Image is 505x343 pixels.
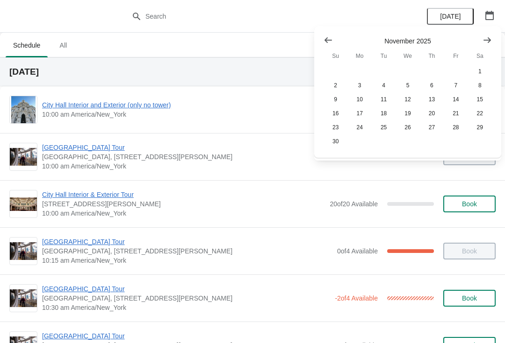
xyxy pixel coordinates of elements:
[42,237,332,246] span: [GEOGRAPHIC_DATA] Tour
[11,96,36,123] img: City Hall Interior and Exterior (only no tower) | | 10:00 am America/New_York
[347,92,371,106] button: Monday November 10 2025
[10,148,37,166] img: City Hall Tower Tour | City Hall Visitor Center, 1400 John F Kennedy Boulevard Suite 121, Philade...
[372,106,396,120] button: Tuesday November 18 2025
[444,48,468,64] th: Friday
[444,92,468,106] button: Friday November 14 2025
[420,92,444,106] button: Thursday November 13 2025
[468,106,492,120] button: Saturday November 22 2025
[468,92,492,106] button: Saturday November 15 2025
[468,48,492,64] th: Saturday
[42,294,330,303] span: [GEOGRAPHIC_DATA], [STREET_ADDRESS][PERSON_NAME]
[347,106,371,120] button: Monday November 17 2025
[42,209,325,218] span: 10:00 am America/New_York
[42,152,332,161] span: [GEOGRAPHIC_DATA], [STREET_ADDRESS][PERSON_NAME]
[479,32,496,49] button: Show next month, December 2025
[462,294,477,302] span: Book
[335,294,378,302] span: -2 of 4 Available
[420,106,444,120] button: Thursday November 20 2025
[347,120,371,134] button: Monday November 24 2025
[42,246,332,256] span: [GEOGRAPHIC_DATA], [STREET_ADDRESS][PERSON_NAME]
[324,92,347,106] button: Sunday November 9 2025
[9,67,496,77] h2: [DATE]
[396,106,419,120] button: Wednesday November 19 2025
[440,13,461,20] span: [DATE]
[320,32,337,49] button: Show previous month, October 2025
[443,196,496,212] button: Book
[337,247,378,255] span: 0 of 4 Available
[444,78,468,92] button: Friday November 7 2025
[468,120,492,134] button: Saturday November 29 2025
[444,120,468,134] button: Friday November 28 2025
[420,48,444,64] th: Thursday
[330,200,378,208] span: 20 of 20 Available
[347,78,371,92] button: Monday November 3 2025
[396,120,419,134] button: Wednesday November 26 2025
[42,110,325,119] span: 10:00 am America/New_York
[42,199,325,209] span: [STREET_ADDRESS][PERSON_NAME]
[42,303,330,312] span: 10:30 am America/New_York
[468,78,492,92] button: Saturday November 8 2025
[427,8,474,25] button: [DATE]
[42,331,332,341] span: [GEOGRAPHIC_DATA] Tour
[42,284,330,294] span: [GEOGRAPHIC_DATA] Tour
[420,120,444,134] button: Thursday November 27 2025
[372,48,396,64] th: Tuesday
[42,100,325,110] span: City Hall Interior and Exterior (only no tower)
[145,8,379,25] input: Search
[324,78,347,92] button: Sunday November 2 2025
[396,78,419,92] button: Wednesday November 5 2025
[6,37,48,54] span: Schedule
[10,289,37,308] img: City Hall Tower Tour | City Hall Visitor Center, 1400 John F Kennedy Boulevard Suite 121, Philade...
[324,120,347,134] button: Sunday November 23 2025
[324,106,347,120] button: Sunday November 16 2025
[51,37,75,54] span: All
[42,256,332,265] span: 10:15 am America/New_York
[468,64,492,78] button: Saturday November 1 2025
[443,290,496,307] button: Book
[324,134,347,148] button: Sunday November 30 2025
[372,92,396,106] button: Tuesday November 11 2025
[396,92,419,106] button: Wednesday November 12 2025
[42,161,332,171] span: 10:00 am America/New_York
[42,143,332,152] span: [GEOGRAPHIC_DATA] Tour
[42,190,325,199] span: City Hall Interior & Exterior Tour
[462,200,477,208] span: Book
[372,120,396,134] button: Tuesday November 25 2025
[444,106,468,120] button: Friday November 21 2025
[10,197,37,211] img: City Hall Interior & Exterior Tour | 1400 John F Kennedy Boulevard, Suite 121, Philadelphia, PA, ...
[420,78,444,92] button: Thursday November 6 2025
[396,48,419,64] th: Wednesday
[10,242,37,260] img: City Hall Tower Tour | City Hall Visitor Center, 1400 John F Kennedy Boulevard Suite 121, Philade...
[372,78,396,92] button: Tuesday November 4 2025
[324,48,347,64] th: Sunday
[347,48,371,64] th: Monday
